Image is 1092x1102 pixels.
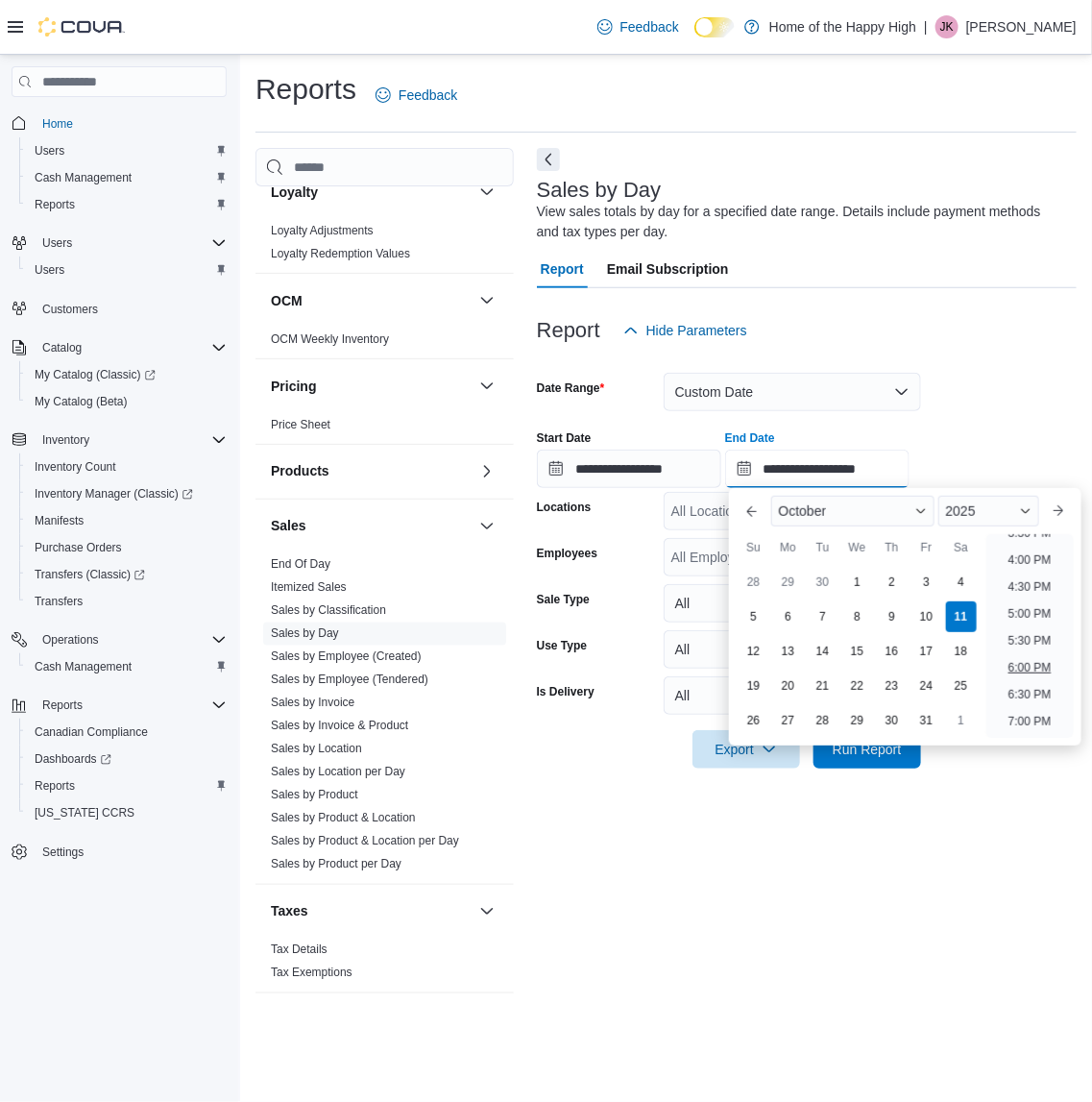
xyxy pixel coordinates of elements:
span: Sales by Product [271,788,358,803]
span: Operations [42,632,99,648]
a: Transfers [27,590,90,613]
div: day-25 [946,671,977,701]
div: day-12 [739,636,769,667]
span: Inventory Count [35,459,116,475]
a: Cash Management [27,166,139,189]
p: Home of the Happy High [769,15,916,38]
button: Users [19,257,234,283]
span: Customers [42,302,98,317]
label: Start Date [537,430,592,446]
a: Cash Management [27,655,139,678]
button: Transfers [19,588,234,615]
div: day-28 [739,567,769,598]
span: Sales by Location per Day [271,765,405,780]
div: day-23 [877,671,908,701]
button: Pricing [475,375,498,398]
span: Reports [35,778,75,794]
span: Cash Management [27,655,227,678]
div: Mo [773,532,804,563]
div: day-6 [773,601,804,632]
a: Home [35,112,81,135]
button: Purchase Orders [19,534,234,561]
a: [US_STATE] CCRS [27,801,142,824]
span: Manifests [27,509,227,532]
span: Hide Parameters [646,321,747,340]
a: Reports [27,193,83,216]
div: Loyalty [255,219,514,273]
span: Purchase Orders [27,536,227,559]
span: Dashboards [27,747,227,771]
span: Loyalty Adjustments [271,223,374,238]
span: Dashboards [35,751,111,767]
li: 6:30 PM [1001,683,1059,706]
div: day-24 [911,671,942,701]
span: Settings [35,840,227,864]
button: Cash Management [19,653,234,680]
a: Reports [27,774,83,797]
button: Cash Management [19,164,234,191]
a: Sales by Day [271,627,339,641]
div: Tu [808,532,838,563]
div: day-15 [842,636,873,667]
button: My Catalog (Beta) [19,388,234,415]
span: Sales by Employee (Created) [271,649,422,665]
span: [US_STATE] CCRS [35,805,134,820]
span: October [779,503,827,519]
button: Products [475,460,498,483]
h3: Report [537,319,600,342]
div: Button. Open the month selector. October is currently selected. [771,496,934,527]
button: Users [35,232,80,255]
span: Reports [35,694,227,717]
span: My Catalog (Classic) [27,363,227,386]
button: Export [692,730,800,769]
div: day-22 [842,671,873,701]
div: day-11 [946,601,977,632]
button: All [664,630,921,669]
li: 5:30 PM [1001,629,1059,652]
a: Tax Exemptions [271,967,352,980]
button: Inventory [4,427,234,453]
span: Cash Management [35,170,132,185]
div: day-9 [877,601,908,632]
div: Taxes [255,939,514,992]
span: Users [27,258,227,282]
button: All [664,676,921,715]
span: Users [35,232,227,255]
span: Reports [35,197,75,212]
img: Cova [38,17,125,37]
div: day-20 [773,671,804,701]
span: Price Sheet [271,417,330,432]
span: JK [940,15,954,38]
a: Sales by Classification [271,604,386,618]
div: day-7 [808,601,838,632]
button: Settings [4,838,234,866]
span: Dark Mode [694,37,695,38]
button: Sales [271,517,472,536]
div: View sales totals by day for a specified date range. Details include payment methods and tax type... [537,202,1067,242]
div: day-29 [773,567,804,598]
span: Transfers [35,594,83,609]
div: day-30 [808,567,838,598]
button: Pricing [271,377,472,396]
a: Purchase Orders [27,536,130,559]
button: Reports [19,191,234,218]
a: Loyalty Redemption Values [271,247,410,260]
button: Custom Date [664,373,921,411]
nav: Complex example [12,101,227,916]
h1: Reports [255,70,356,109]
span: Transfers (Classic) [27,563,227,586]
button: Catalog [35,336,89,359]
span: Transfers [27,590,227,613]
span: Inventory [35,429,227,452]
a: Sales by Employee (Tendered) [271,673,428,687]
a: My Catalog (Beta) [27,390,135,413]
a: Sales by Location per Day [271,766,405,779]
div: day-16 [877,636,908,667]
button: Sales [475,515,498,538]
h3: Sales by Day [537,179,662,202]
button: OCM [475,289,498,312]
a: Users [27,258,72,282]
button: Operations [35,628,107,651]
div: day-30 [877,705,908,736]
span: Sales by Invoice & Product [271,719,408,734]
